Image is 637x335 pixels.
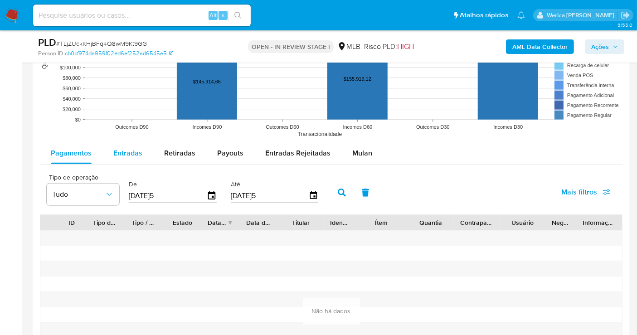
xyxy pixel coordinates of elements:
[33,10,251,21] input: Pesquise usuários ou casos...
[547,11,618,19] p: werica.jgaldencio@mercadolivre.com
[65,49,173,58] a: cb0cf974da959f02ed6ef252ad6545e5
[337,42,360,52] div: MLB
[621,10,630,20] a: Sair
[512,39,568,54] b: AML Data Collector
[397,41,414,52] span: HIGH
[618,21,632,29] span: 3.155.0
[222,11,224,19] span: s
[38,49,63,58] b: Person ID
[460,10,508,20] span: Atalhos rápidos
[229,9,247,22] button: search-icon
[517,11,525,19] a: Notificações
[56,39,147,48] span: # TLjZUckKHjBFq4Q8wM9Kt9GG
[591,39,609,54] span: Ações
[506,39,574,54] button: AML Data Collector
[248,40,334,53] p: OPEN - IN REVIEW STAGE I
[364,42,414,52] span: Risco PLD:
[585,39,624,54] button: Ações
[38,35,56,49] b: PLD
[209,11,217,19] span: Alt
